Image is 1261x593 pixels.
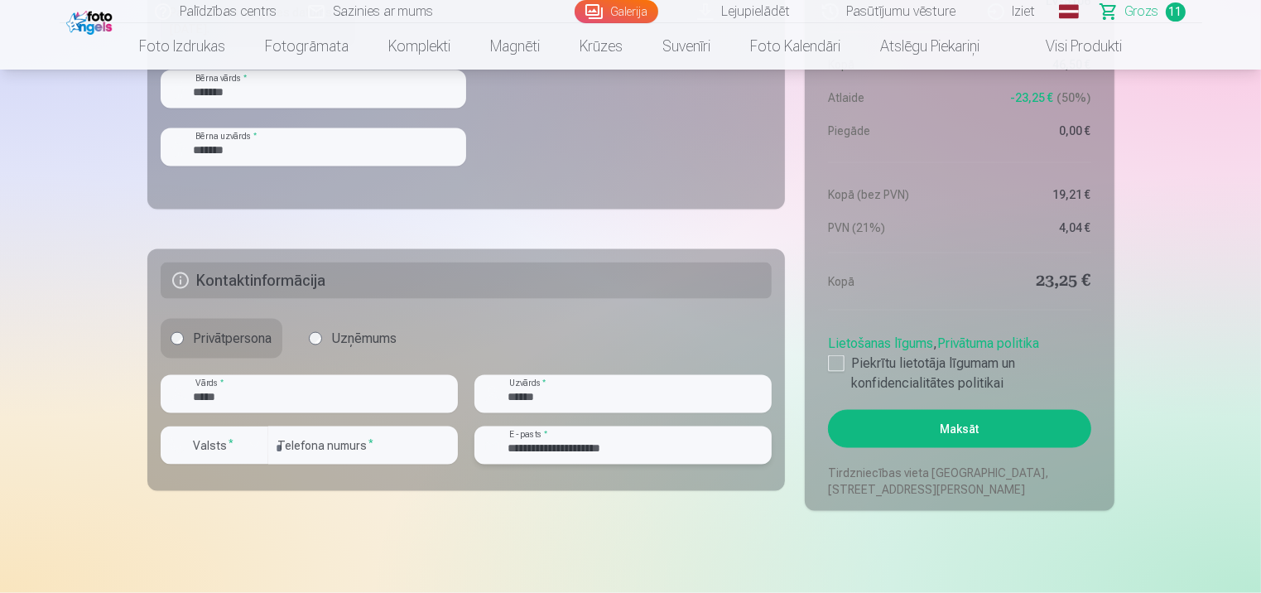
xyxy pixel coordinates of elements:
[66,7,117,35] img: /fa1
[828,270,951,293] dt: Kopā
[999,23,1142,70] a: Visi produkti
[470,23,560,70] a: Magnēti
[299,319,407,359] label: Uzņēmums
[161,263,772,299] h5: Kontaktinformācija
[937,335,1039,351] a: Privātuma politika
[828,186,951,203] dt: Kopā (bez PVN)
[643,23,730,70] a: Suvenīri
[828,335,933,351] a: Lietošanas līgums
[828,327,1090,393] div: ,
[968,219,1091,236] dd: 4,04 €
[828,123,951,139] dt: Piegāde
[828,354,1090,393] label: Piekrītu lietotāja līgumam un konfidencialitātes politikai
[560,23,643,70] a: Krūzes
[368,23,470,70] a: Komplekti
[245,23,368,70] a: Fotogrāmata
[187,437,241,454] label: Valsts
[1125,2,1159,22] span: Grozs
[968,186,1091,203] dd: 19,21 €
[161,319,282,359] label: Privātpersona
[161,427,268,465] button: Valsts*
[828,89,951,106] dt: Atlaide
[1057,89,1091,106] span: 50 %
[968,123,1091,139] dd: 0,00 €
[1166,2,1186,22] span: 11
[730,23,860,70] a: Foto kalendāri
[1011,89,1054,106] span: -23,25 €
[171,332,184,345] input: Privātpersona
[119,23,245,70] a: Foto izdrukas
[828,219,951,236] dt: PVN (21%)
[968,270,1091,293] dd: 23,25 €
[860,23,999,70] a: Atslēgu piekariņi
[828,410,1090,448] button: Maksāt
[309,332,322,345] input: Uzņēmums
[828,465,1090,498] p: Tirdzniecības vieta [GEOGRAPHIC_DATA], [STREET_ADDRESS][PERSON_NAME]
